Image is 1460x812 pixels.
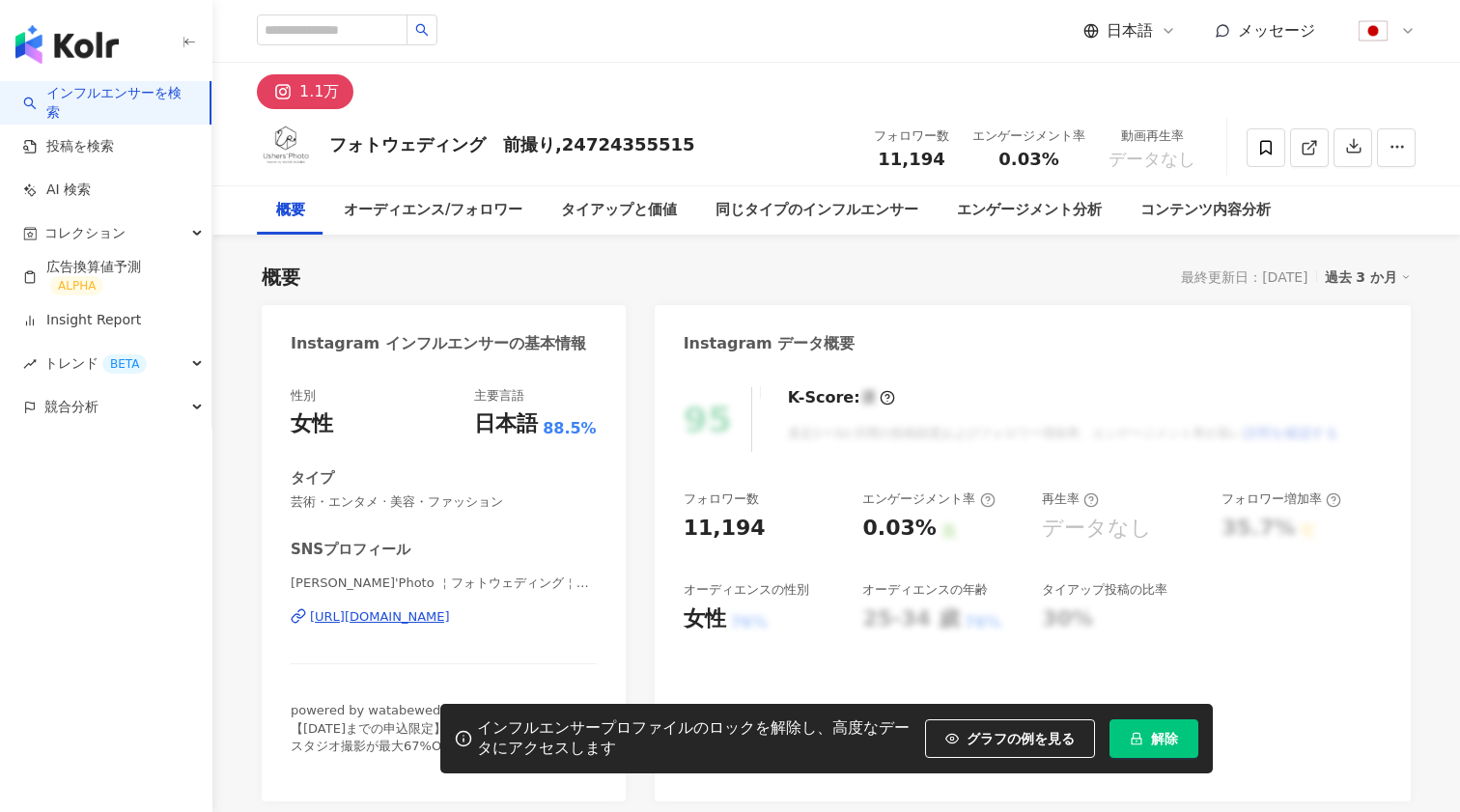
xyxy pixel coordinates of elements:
div: フォトウェディング 前撮り,24724355515 [329,132,695,156]
span: 日本語 [1107,20,1153,42]
div: Instagram インフルエンサーの基本情報 [291,333,586,354]
img: KOL Avatar [257,119,315,177]
div: 最終更新日：[DATE] [1181,269,1307,285]
span: 芸術・エンタメ · 美容・ファッション [291,493,597,511]
div: 主要言語 [474,387,524,405]
span: lock [1130,732,1143,745]
span: search [415,23,429,37]
div: 日本語 [474,409,538,439]
div: 女性 [684,604,726,634]
div: 1.1万 [299,78,339,105]
span: rise [23,357,37,371]
div: 再生率 [1042,490,1099,508]
div: Instagram データ概要 [684,333,856,354]
div: フォロワー数 [684,490,759,508]
div: 概要 [276,199,305,222]
span: データなし [1109,150,1195,169]
div: フォロワー増加率 [1221,490,1341,508]
div: 性別 [291,387,316,405]
div: コンテンツ内容分析 [1140,199,1271,222]
a: [URL][DOMAIN_NAME] [291,608,597,626]
a: AI 検索 [23,181,91,200]
a: 広告換算値予測ALPHA [23,258,196,296]
div: [URL][DOMAIN_NAME] [310,608,450,626]
span: 11,194 [878,149,944,169]
div: 0.03% [862,514,936,544]
div: オーディエンスの年齢 [862,581,988,599]
span: 0.03% [998,150,1058,169]
span: 解除 [1151,731,1178,746]
button: グラフの例を見る [925,719,1095,758]
div: 過去 3 か月 [1325,265,1412,290]
div: タイアップと価値 [561,199,677,222]
a: Insight Report [23,311,141,330]
div: SNSプロフィール [291,540,410,560]
img: flag-Japan-800x800.png [1355,13,1391,49]
div: データなし [1042,514,1152,544]
span: メッセージ [1238,21,1315,40]
button: 1.1万 [257,74,353,109]
div: タイアップ投稿の比率 [1042,581,1167,599]
img: logo [15,25,119,64]
div: 動画再生率 [1109,126,1195,146]
span: [PERSON_NAME]'Photo ￤フォトウェディング￤前撮り￤ワタベウェディングフォト | ushers_photo [291,574,597,592]
span: グラフの例を見る [967,731,1075,746]
div: 概要 [262,264,300,291]
span: トレンド [44,342,147,385]
div: 11,194 [684,514,766,544]
span: コレクション [44,211,126,255]
div: BETA [102,354,147,374]
div: 女性 [291,409,333,439]
div: エンゲージメント率 [972,126,1085,146]
div: タイプ [291,468,334,489]
div: フォロワー数 [874,126,949,146]
div: インフルエンサープロファイルのロックを解除し、高度なデータにアクセスします [477,718,915,759]
div: 同じタイプのインフルエンサー [716,199,918,222]
div: エンゲージメント率 [862,490,995,508]
span: 競合分析 [44,385,98,429]
a: searchインフルエンサーを検索 [23,84,194,122]
button: 解除 [1109,719,1198,758]
div: K-Score : [788,387,895,408]
div: オーディエンスの性別 [684,581,809,599]
div: エンゲージメント分析 [957,199,1102,222]
span: 88.5% [543,418,597,439]
div: オーディエンス/フォロワー [344,199,522,222]
a: 投稿を検索 [23,137,114,156]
